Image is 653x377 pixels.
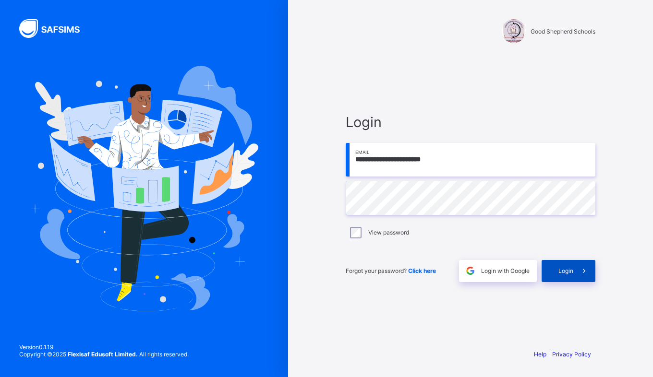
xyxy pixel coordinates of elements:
[368,229,409,236] label: View password
[552,351,591,358] a: Privacy Policy
[408,267,436,274] a: Click here
[531,28,595,35] span: Good Shepherd Schools
[465,265,476,276] img: google.396cfc9801f0270233282035f929180a.svg
[481,267,530,274] span: Login with Google
[346,114,595,130] span: Login
[19,19,91,38] img: SAFSIMS Logo
[19,351,189,358] span: Copyright © 2025 All rights reserved.
[30,66,258,311] img: Hero Image
[534,351,546,358] a: Help
[558,267,573,274] span: Login
[19,343,189,351] span: Version 0.1.19
[68,351,138,358] strong: Flexisaf Edusoft Limited.
[346,267,436,274] span: Forgot your password?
